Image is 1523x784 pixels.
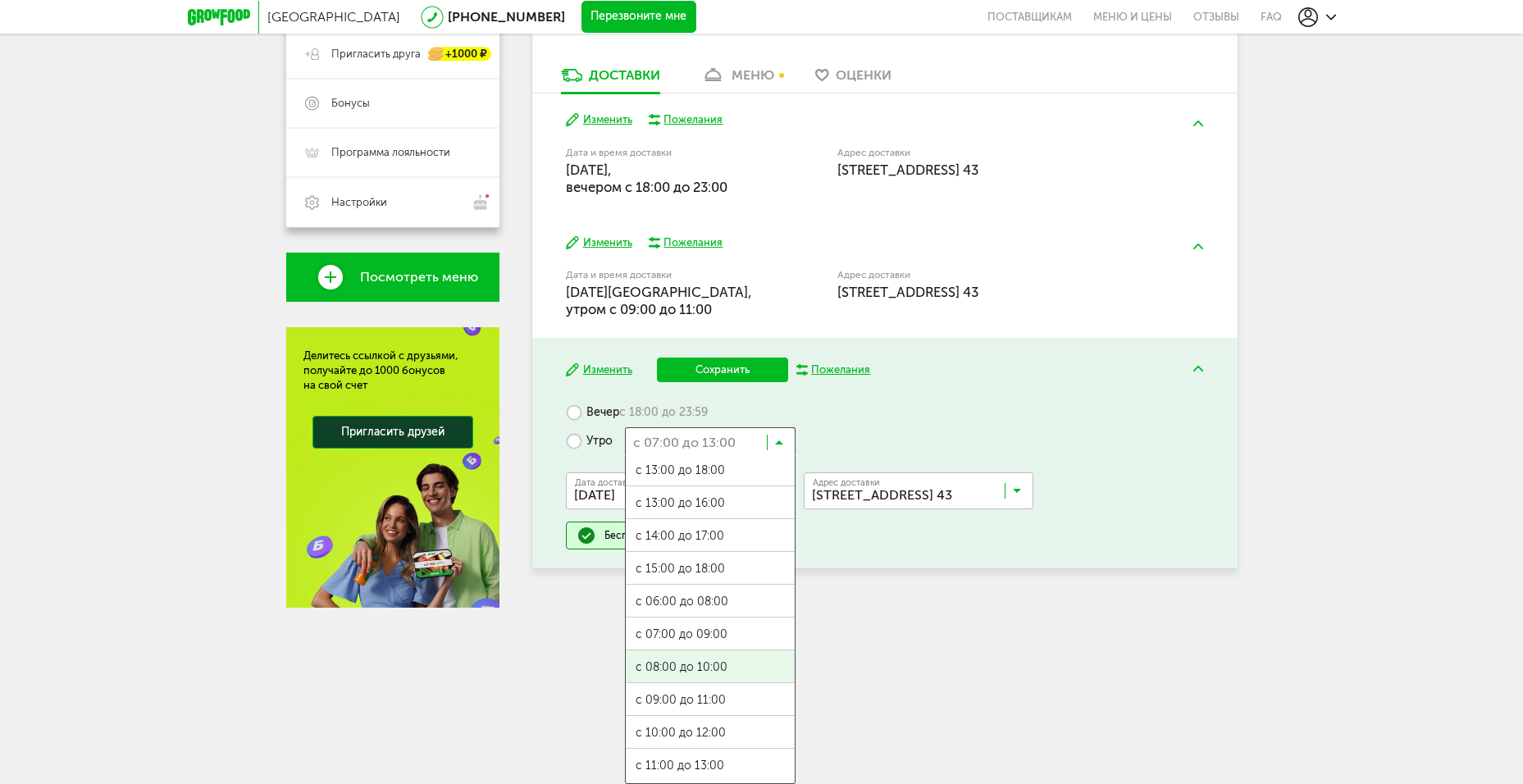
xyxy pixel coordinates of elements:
img: arrow-up-green.5eb5f82.svg [1193,366,1203,371]
span: с 13:00 до 18:00 [626,454,795,488]
label: Утро [566,427,613,456]
span: с 06:00 до 08:00 [626,585,795,619]
label: Дата и время доставки [566,148,754,157]
label: Дата и время доставки [566,271,754,280]
button: Пожелания [796,362,871,377]
div: меню [732,67,774,83]
span: с 07:00 до 09:00 [626,618,795,652]
span: с 10:00 до 12:00 [626,716,795,750]
label: Адрес доставки [837,148,1143,157]
span: Оценки [836,67,891,83]
div: Бесплатная доставка [604,529,704,542]
a: Доставки [553,66,668,93]
a: Оценки [807,66,900,93]
span: [DATE], вечером c 18:00 до 23:00 [566,162,727,195]
a: Посмотреть меню [286,253,499,302]
div: +1000 ₽ [429,48,491,62]
span: с 15:00 до 18:00 [626,552,795,586]
button: Изменить [566,112,632,128]
a: меню [693,66,782,93]
span: Программа лояльности [331,145,450,160]
span: [STREET_ADDRESS] 43 [837,284,978,300]
span: с 09:00 до 11:00 [626,683,795,718]
button: Сохранить [657,358,788,382]
button: Изменить [566,235,632,251]
span: с 18:00 до 23:59 [619,405,708,420]
span: с 08:00 до 10:00 [626,650,795,685]
img: done.51a953a.svg [577,526,596,545]
a: Бонусы [286,79,499,128]
a: Пригласить друзей [312,416,473,449]
span: Дата доставки [575,478,637,487]
div: Доставки [589,67,660,83]
a: Программа лояльности [286,128,499,177]
span: Пригласить друга [331,47,421,62]
label: Адрес доставки [837,271,1143,280]
span: Бонусы [331,96,370,111]
img: arrow-up-green.5eb5f82.svg [1193,121,1203,126]
div: Пожелания [811,362,870,377]
span: Настройки [331,195,387,210]
span: с 13:00 до 16:00 [626,486,795,521]
div: Пожелания [663,112,723,127]
span: [STREET_ADDRESS] 43 [837,162,978,178]
a: Пригласить друга +1000 ₽ [286,30,499,79]
button: Перезвоните мне [581,1,696,34]
span: [GEOGRAPHIC_DATA] [267,9,400,25]
label: Вечер [566,399,708,427]
span: с 11:00 до 13:00 [626,749,795,783]
span: [DATE][GEOGRAPHIC_DATA], утром c 09:00 до 11:00 [566,284,752,317]
button: Пожелания [649,235,723,250]
div: Пожелания [663,235,723,250]
a: Настройки [286,177,499,227]
span: Адрес доставки [813,478,880,487]
img: arrow-up-green.5eb5f82.svg [1193,244,1203,249]
div: Делитесь ссылкой с друзьями, получайте до 1000 бонусов на свой счет [303,349,482,393]
a: [PHONE_NUMBER] [448,9,565,25]
span: Посмотреть меню [360,270,478,285]
button: Пожелания [649,112,723,127]
span: с 14:00 до 17:00 [626,519,795,554]
button: Изменить [566,362,632,378]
